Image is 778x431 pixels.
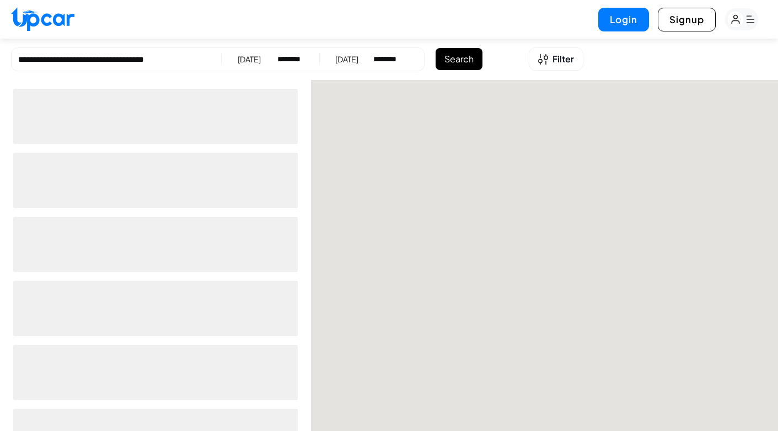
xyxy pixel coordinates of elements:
[238,54,261,65] div: [DATE]
[598,8,649,31] button: Login
[529,47,583,71] button: Open filters
[658,8,716,31] button: Signup
[11,7,74,31] img: Upcar Logo
[552,52,574,66] span: Filter
[436,48,482,70] button: Search
[335,54,358,65] div: [DATE]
